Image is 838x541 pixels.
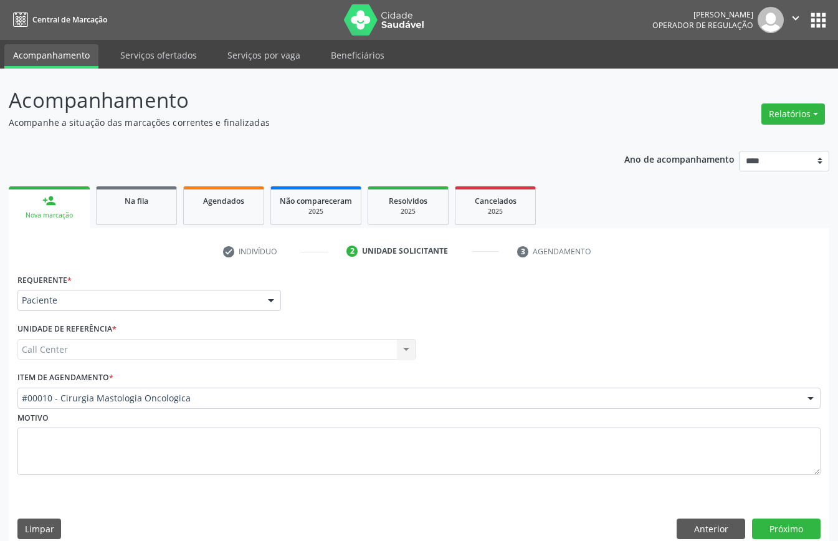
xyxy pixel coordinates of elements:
[17,211,81,220] div: Nova marcação
[784,7,807,33] button: 
[4,44,98,69] a: Acompanhamento
[280,207,352,216] div: 2025
[758,7,784,33] img: img
[624,151,735,166] p: Ano de acompanhamento
[219,44,309,66] a: Serviços por vaga
[22,294,255,307] span: Paciente
[761,103,825,125] button: Relatórios
[17,519,61,540] button: Limpar
[652,9,753,20] div: [PERSON_NAME]
[322,44,393,66] a: Beneficiários
[752,519,821,540] button: Próximo
[42,194,56,208] div: person_add
[807,9,829,31] button: apps
[464,207,526,216] div: 2025
[203,196,244,206] span: Agendados
[17,409,49,428] label: Motivo
[346,246,358,257] div: 2
[112,44,206,66] a: Serviços ofertados
[9,9,107,30] a: Central de Marcação
[475,196,517,206] span: Cancelados
[389,196,427,206] span: Resolvidos
[677,519,745,540] button: Anterior
[652,20,753,31] span: Operador de regulação
[32,14,107,25] span: Central de Marcação
[362,246,448,257] div: Unidade solicitante
[17,368,113,388] label: Item de agendamento
[125,196,148,206] span: Na fila
[789,11,802,25] i: 
[280,196,352,206] span: Não compareceram
[9,116,583,129] p: Acompanhe a situação das marcações correntes e finalizadas
[17,270,72,290] label: Requerente
[17,320,117,339] label: Unidade de referência
[377,207,439,216] div: 2025
[9,85,583,116] p: Acompanhamento
[22,392,795,405] span: #00010 - Cirurgia Mastologia Oncologica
